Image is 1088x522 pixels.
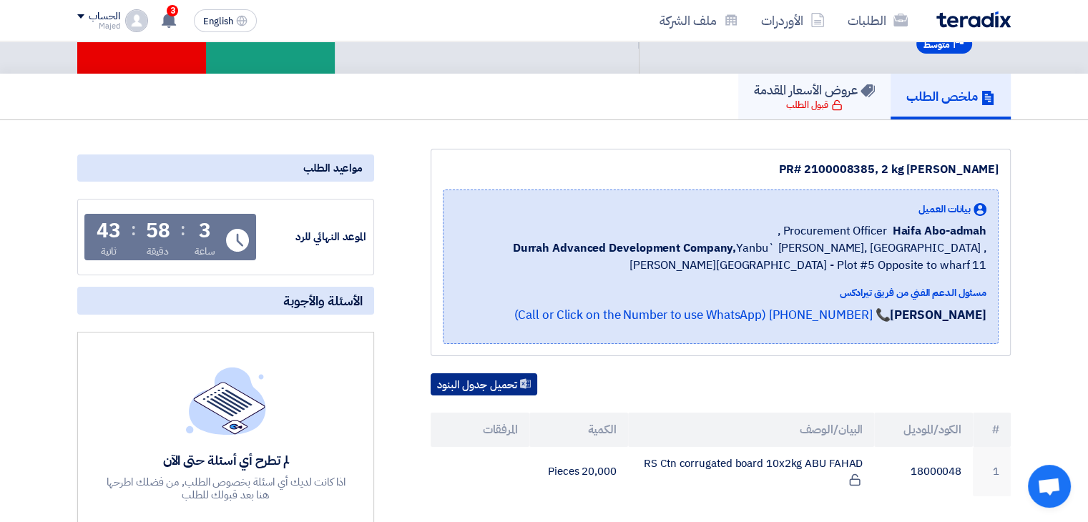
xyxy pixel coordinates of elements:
[750,4,836,37] a: الأوردرات
[104,452,348,468] div: لم تطرح أي أسئلة حتى الآن
[973,447,1011,496] td: 1
[259,229,366,245] div: الموعد النهائي للرد
[778,222,887,240] span: Procurement Officer ,
[892,222,986,240] span: Haifa Abo-admah
[836,4,919,37] a: الطلبات
[101,244,117,259] div: ثانية
[455,285,986,300] div: مسئول الدعم الفني من فريق تيرادكس
[167,5,178,16] span: 3
[199,221,211,241] div: 3
[973,413,1011,447] th: #
[146,221,170,241] div: 58
[77,22,119,30] div: Majed
[195,244,215,259] div: ساعة
[431,373,537,396] button: تحميل جدول البنود
[874,413,973,447] th: الكود/الموديل
[1028,465,1071,508] div: Open chat
[283,292,363,309] span: الأسئلة والأجوبة
[906,88,995,104] h5: ملخص الطلب
[936,11,1011,28] img: Teradix logo
[77,154,374,182] div: مواعيد الطلب
[628,413,875,447] th: البيان/الوصف
[918,202,971,217] span: بيانات العميل
[443,161,999,178] div: PR# 2100008385, 2 kg [PERSON_NAME]
[203,16,233,26] span: English
[194,9,257,32] button: English
[529,447,628,496] td: 20,000 Pieces
[513,240,736,257] b: Durrah Advanced Development Company,
[147,244,169,259] div: دقيقة
[180,217,185,242] div: :
[455,240,986,274] span: Yanbu` [PERSON_NAME], [GEOGRAPHIC_DATA] ,[PERSON_NAME][GEOGRAPHIC_DATA] - Plot #5 Opposite to wha...
[890,306,986,324] strong: [PERSON_NAME]
[89,11,119,23] div: الحساب
[738,74,891,119] a: عروض الأسعار المقدمة قبول الطلب
[431,413,529,447] th: المرفقات
[125,9,148,32] img: profile_test.png
[514,306,890,324] a: 📞 [PHONE_NUMBER] (Call or Click on the Number to use WhatsApp)
[529,413,628,447] th: الكمية
[786,98,843,112] div: قبول الطلب
[874,447,973,496] td: 18000048
[186,367,266,434] img: empty_state_list.svg
[648,4,750,37] a: ملف الشركة
[97,221,121,241] div: 43
[891,74,1011,119] a: ملخص الطلب
[104,476,348,501] div: اذا كانت لديك أي اسئلة بخصوص الطلب, من فضلك اطرحها هنا بعد قبولك للطلب
[131,217,136,242] div: :
[754,82,875,98] h5: عروض الأسعار المقدمة
[628,447,875,496] td: RS Ctn corrugated board 10x2kg ABU FAHAD
[923,38,950,51] span: متوسط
